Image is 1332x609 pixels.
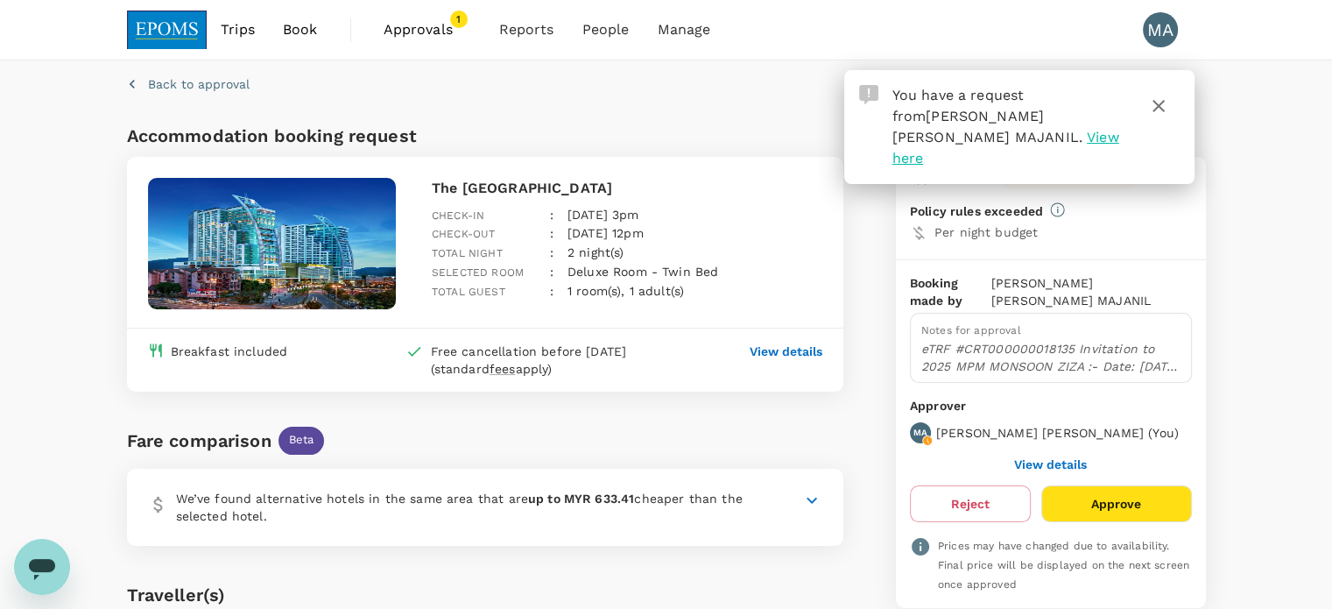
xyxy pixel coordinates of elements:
[127,581,844,609] h6: Traveller(s)
[536,249,553,282] div: :
[432,228,495,240] span: Check-out
[384,19,471,40] span: Approvals
[450,11,468,28] span: 1
[567,282,684,300] p: 1 room(s), 1 adult(s)
[913,427,927,439] p: MA
[910,274,991,309] p: Booking made by
[148,178,397,309] img: hotel
[127,427,271,455] div: Fare comparison
[127,122,482,150] h6: Accommodation booking request
[1014,457,1087,471] button: View details
[148,75,250,93] p: Back to approval
[536,192,553,225] div: :
[283,19,318,40] span: Book
[934,223,1192,241] p: Per night budget
[892,108,1079,145] span: [PERSON_NAME] [PERSON_NAME] MAJANIL
[221,19,255,40] span: Trips
[921,340,1180,375] p: eTRF #CRT000000018135 Invitation to 2025 MPM MONSOON ZIZA :- Date: [DATE] Time: 8:30 AM – 5:00 PM...
[176,490,759,525] p: We’ve found alternative hotels in the same area that are cheaper than the selected hotel.
[936,424,1179,442] p: [PERSON_NAME] [PERSON_NAME] ( You )
[910,202,1043,220] p: Policy rules exceeded
[127,11,208,49] img: EPOMS SDN BHD
[567,263,718,280] p: Deluxe Room - Twin Bed
[432,178,822,199] p: The [GEOGRAPHIC_DATA]
[499,19,554,40] span: Reports
[432,247,503,259] span: Total night
[1143,12,1178,47] div: MA
[536,210,553,244] div: :
[892,87,1082,145] span: You have a request from .
[750,343,822,360] button: View details
[582,19,630,40] span: People
[938,540,1189,591] span: Prices may have changed due to availability. Final price will be displayed on the next screen onc...
[278,432,325,449] span: Beta
[14,539,70,595] iframe: Button to launch messaging window
[657,19,710,40] span: Manage
[432,209,484,222] span: Check-in
[859,85,878,104] img: Approval Request
[528,492,634,506] b: up to MYR 633.41
[171,343,288,360] div: Breakfast included
[567,224,644,242] p: [DATE] 12pm
[536,230,553,263] div: :
[921,324,1021,336] span: Notes for approval
[536,268,553,301] div: :
[567,206,639,223] p: [DATE] 3pm
[910,485,1031,522] button: Reject
[490,362,516,376] span: fees
[991,274,1192,309] p: [PERSON_NAME] [PERSON_NAME] MAJANIL
[567,244,624,261] p: 2 night(s)
[910,397,1192,415] p: Approver
[1041,485,1191,522] button: Approve
[127,75,250,93] button: Back to approval
[430,343,679,378] div: Free cancellation before [DATE] (standard apply)
[432,286,505,298] span: Total guest
[432,266,524,279] span: Selected room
